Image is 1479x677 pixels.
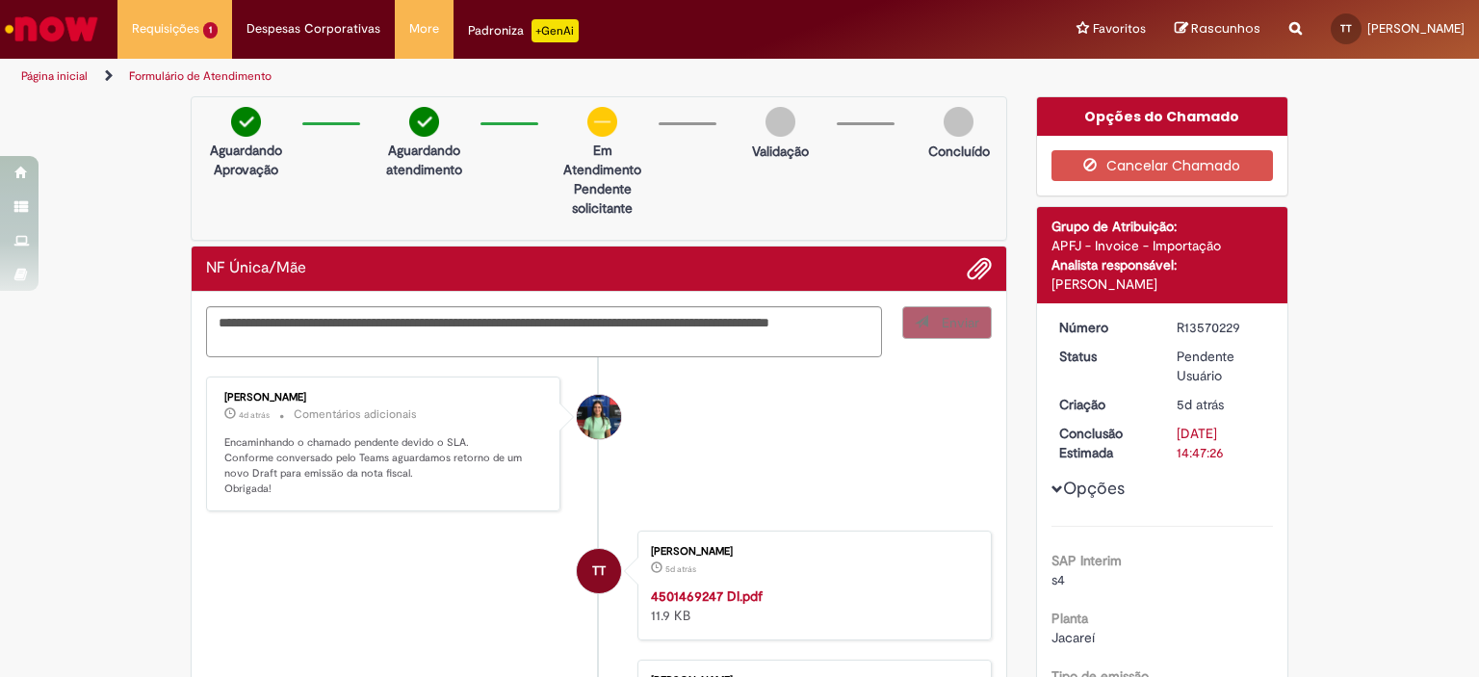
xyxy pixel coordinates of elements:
[409,19,439,39] span: More
[665,563,696,575] span: 5d atrás
[246,19,380,39] span: Despesas Corporativas
[1051,274,1274,294] div: [PERSON_NAME]
[1367,20,1465,37] span: [PERSON_NAME]
[1177,424,1266,462] div: [DATE] 14:47:26
[409,107,439,137] img: check-circle-green.png
[967,256,992,281] button: Adicionar anexos
[944,107,973,137] img: img-circle-grey.png
[532,19,579,42] p: +GenAi
[1177,396,1224,413] time: 26/09/2025 11:47:22
[1093,19,1146,39] span: Favoritos
[224,392,545,404] div: [PERSON_NAME]
[1051,255,1274,274] div: Analista responsável:
[1051,629,1095,646] span: Jacareí
[1045,347,1163,366] dt: Status
[765,107,795,137] img: img-circle-grey.png
[1045,424,1163,462] dt: Conclusão Estimada
[577,549,621,593] div: Talita Tassi
[1037,97,1288,136] div: Opções do Chamado
[651,586,972,625] div: 11.9 KB
[199,141,293,179] p: Aguardando Aprovação
[1051,552,1122,569] b: SAP Interim
[665,563,696,575] time: 26/09/2025 11:47:03
[239,409,270,421] span: 4d atrás
[651,546,972,558] div: [PERSON_NAME]
[1191,19,1260,38] span: Rascunhos
[206,260,306,277] h2: NF Única/Mãe Histórico de tíquete
[1045,318,1163,337] dt: Número
[752,142,809,161] p: Validação
[294,406,417,423] small: Comentários adicionais
[651,587,763,605] a: 4501469247 DI.pdf
[1051,610,1088,627] b: Planta
[1051,150,1274,181] button: Cancelar Chamado
[377,141,471,179] p: Aguardando atendimento
[1051,217,1274,236] div: Grupo de Atribuição:
[1175,20,1260,39] a: Rascunhos
[132,19,199,39] span: Requisições
[556,141,649,179] p: Em Atendimento
[1177,318,1266,337] div: R13570229
[239,409,270,421] time: 26/09/2025 17:08:03
[1045,395,1163,414] dt: Criação
[1177,395,1266,414] div: 26/09/2025 11:47:22
[592,548,606,594] span: TT
[21,68,88,84] a: Página inicial
[231,107,261,137] img: check-circle-green.png
[587,107,617,137] img: circle-minus.png
[928,142,990,161] p: Concluído
[129,68,272,84] a: Formulário de Atendimento
[2,10,101,48] img: ServiceNow
[1051,571,1065,588] span: s4
[1177,396,1224,413] span: 5d atrás
[14,59,972,94] ul: Trilhas de página
[468,19,579,42] div: Padroniza
[1177,347,1266,385] div: Pendente Usuário
[1340,22,1352,35] span: TT
[224,435,545,496] p: Encaminhando o chamado pendente devido o SLA. Conforme conversado pelo Teams aguardamos retorno d...
[1051,236,1274,255] div: APFJ - Invoice - Importação
[556,179,649,218] p: Pendente solicitante
[206,306,882,358] textarea: Digite sua mensagem aqui...
[203,22,218,39] span: 1
[577,395,621,439] div: Camila Marques Da Silva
